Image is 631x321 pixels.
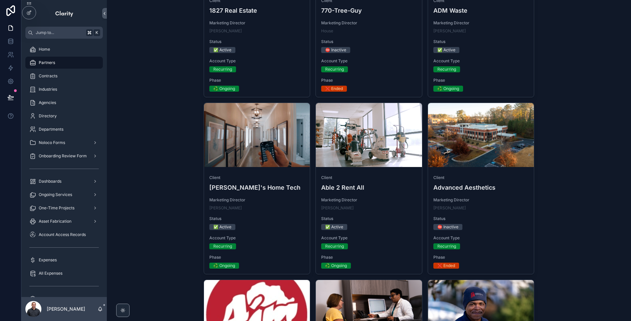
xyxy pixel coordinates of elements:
span: K [94,30,99,35]
span: Directory [39,113,57,119]
div: ♻️ Ongoing [213,86,235,92]
div: scrollable content [21,39,107,297]
span: Status [433,216,529,221]
span: Expenses [39,257,57,263]
span: Asset Fabrication [39,219,71,224]
div: ♻️ Ongoing [213,263,235,269]
div: advanced-Cropped.webp [428,103,534,167]
button: Jump to...K [25,27,103,39]
a: ClientAble 2 Rent AllMarketing Director[PERSON_NAME]Status✅ ActiveAccount TypeRecurringPhase♻️ On... [315,103,422,274]
span: Marketing Director [433,20,529,26]
a: Directory [25,110,103,122]
div: ✅ Active [437,47,455,53]
span: Marketing Director [321,20,417,26]
div: Recurring [325,66,344,72]
div: able-Cropped.webp [316,103,422,167]
span: Client [433,175,529,180]
a: Home [25,43,103,55]
span: Dashboards [39,179,61,184]
span: Home [39,47,50,52]
span: Status [321,216,417,221]
span: Industries [39,87,57,92]
a: Client[PERSON_NAME]'s Home TechMarketing Director[PERSON_NAME]Status✅ ActiveAccount TypeRecurring... [204,103,310,274]
span: Account Type [433,58,529,64]
a: [PERSON_NAME] [433,205,466,211]
div: ❌ Ended [437,263,455,269]
div: ♻️ Ongoing [325,263,347,269]
span: All Expenses [39,271,62,276]
div: ⛔ Inactive [325,47,346,53]
span: Status [433,39,529,44]
span: Ongoing Services [39,192,72,197]
span: One-Time Projects [39,205,74,211]
div: Aarons.webp [204,103,310,167]
a: Agencies [25,97,103,109]
h4: [PERSON_NAME]'s Home Tech [209,183,305,192]
span: Account Type [433,235,529,241]
h4: Advanced Aesthetics [433,183,529,192]
h4: ADM Waste [433,6,529,15]
a: Expenses [25,254,103,266]
a: Ongoing Services [25,189,103,201]
div: Recurring [325,243,344,249]
span: Phase [433,78,529,83]
div: ⛔ Inactive [437,224,458,230]
div: ✅ Active [325,224,343,230]
div: ♻️ Ongoing [437,86,459,92]
div: ✅ Active [213,224,231,230]
a: One-Time Projects [25,202,103,214]
span: Partners [39,60,55,65]
span: Status [209,216,305,221]
a: [PERSON_NAME] [321,205,354,211]
span: Account Access Records [39,232,86,237]
span: Agencies [39,100,56,105]
span: Client [209,175,305,180]
h4: Able 2 Rent All [321,183,417,192]
span: Marketing Director [209,197,305,203]
span: Noloco Forms [39,140,65,145]
a: All Expenses [25,267,103,279]
a: [PERSON_NAME] [433,28,466,34]
span: [PERSON_NAME] [209,28,242,34]
span: Phase [209,255,305,260]
div: Recurring [437,66,456,72]
span: My Forms [39,296,58,301]
span: Account Type [209,58,305,64]
span: Account Type [321,235,417,241]
p: [PERSON_NAME] [47,306,85,312]
h4: 770-Tree-Guy [321,6,417,15]
a: Onboarding Review Form [25,150,103,162]
span: Account Type [209,235,305,241]
a: Dashboards [25,175,103,187]
span: Phase [321,78,417,83]
span: Phase [433,255,529,260]
a: Industries [25,83,103,95]
span: Status [209,39,305,44]
span: Marketing Director [209,20,305,26]
span: Client [321,175,417,180]
span: Marketing Director [433,197,529,203]
div: ✅ Active [213,47,231,53]
span: Account Type [321,58,417,64]
div: Recurring [213,66,232,72]
span: Jump to... [36,30,83,35]
div: ❌ Ended [325,86,343,92]
span: Phase [321,255,417,260]
span: Onboarding Review Form [39,153,87,159]
a: House [321,28,333,34]
a: ClientAdvanced AestheticsMarketing Director[PERSON_NAME]Status⛔ InactiveAccount TypeRecurringPhas... [428,103,535,274]
a: Noloco Forms [25,137,103,149]
span: Marketing Director [321,197,417,203]
span: Status [321,39,417,44]
a: [PERSON_NAME] [209,205,242,211]
span: Departments [39,127,63,132]
img: App logo [55,8,74,19]
h4: 1827 Real Estate [209,6,305,15]
a: My Forms [25,293,103,305]
a: Partners [25,57,103,69]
